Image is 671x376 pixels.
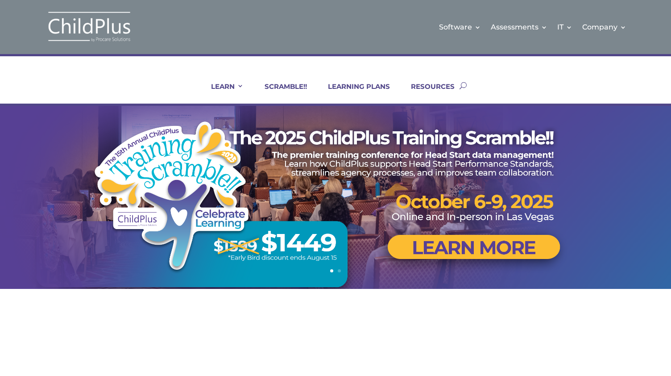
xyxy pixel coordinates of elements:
[253,82,307,104] a: SCRAMBLE!!
[338,269,341,272] a: 2
[439,9,481,45] a: Software
[330,269,333,272] a: 1
[200,82,244,104] a: LEARN
[557,9,572,45] a: IT
[491,9,547,45] a: Assessments
[400,82,455,104] a: RESOURCES
[317,82,390,104] a: LEARNING PLANS
[582,9,626,45] a: Company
